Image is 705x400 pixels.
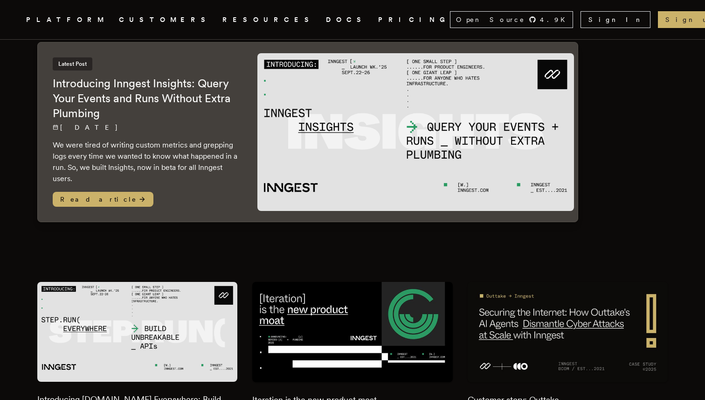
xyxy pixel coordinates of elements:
a: Sign In [581,11,650,28]
span: 4.9 K [540,15,571,24]
a: PRICING [378,14,450,26]
span: Open Source [456,15,525,24]
a: CUSTOMERS [119,14,211,26]
button: RESOURCES [222,14,315,26]
a: Latest PostIntroducing Inngest Insights: Query Your Events and Runs Without Extra Plumbing[DATE] ... [37,42,578,222]
span: Read article [53,192,153,207]
img: Featured image for Introducing Step.Run Everywhere: Build Unbreakable APIs blog post [37,282,237,382]
button: PLATFORM [26,14,108,26]
a: DOCS [326,14,367,26]
p: [DATE] [53,123,239,132]
img: Featured image for Iteration is the new product moat blog post [252,282,452,382]
span: Latest Post [53,57,92,70]
h2: Introducing Inngest Insights: Query Your Events and Runs Without Extra Plumbing [53,76,239,121]
img: Featured image for Introducing Inngest Insights: Query Your Events and Runs Without Extra Plumbin... [257,53,574,211]
img: Featured image for Customer story: Outtake blog post [468,282,668,382]
p: We were tired of writing custom metrics and grepping logs every time we wanted to know what happe... [53,140,239,184]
